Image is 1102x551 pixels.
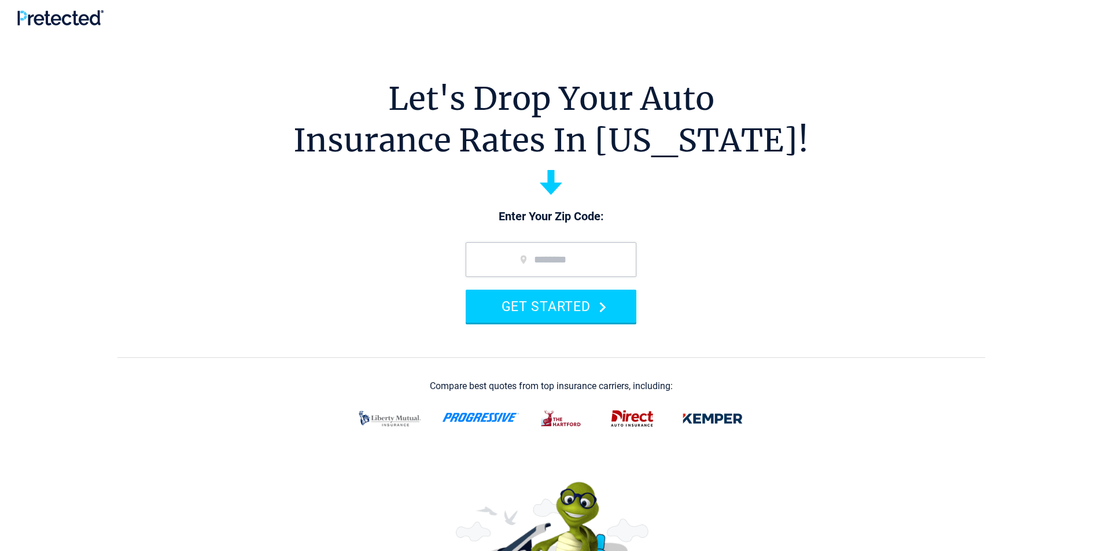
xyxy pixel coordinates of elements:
[293,78,809,161] h1: Let's Drop Your Auto Insurance Rates In [US_STATE]!
[466,290,636,323] button: GET STARTED
[454,209,648,225] p: Enter Your Zip Code:
[430,381,673,391] div: Compare best quotes from top insurance carriers, including:
[466,242,636,277] input: zip code
[675,404,751,434] img: kemper
[533,404,590,434] img: thehartford
[442,413,519,422] img: progressive
[604,404,661,434] img: direct
[352,404,428,434] img: liberty
[17,10,104,25] img: Pretected Logo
